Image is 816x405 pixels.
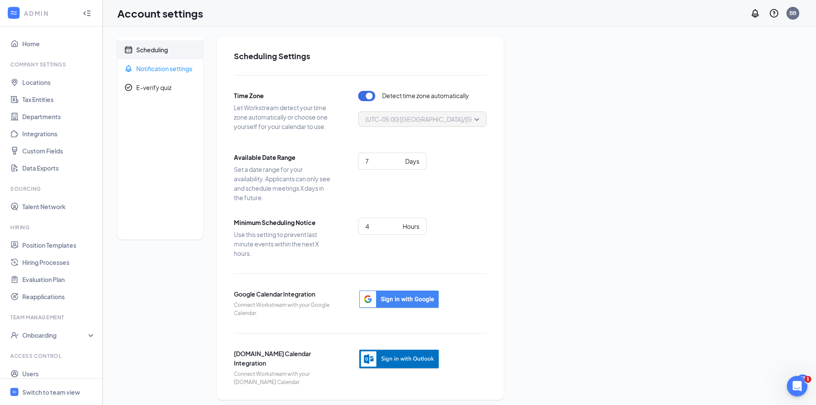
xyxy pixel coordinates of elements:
svg: WorkstreamLogo [12,389,17,395]
span: Connect Workstream with your [DOMAIN_NAME] Calendar. [234,370,332,387]
div: Hours [403,222,419,231]
iframe: Intercom live chat [787,376,807,396]
a: CheckmarkCircleE-verify quiz [117,78,203,97]
span: Detect time zone automatically [382,91,469,101]
div: Notification settings [136,64,192,73]
div: E-verify quiz [136,83,171,92]
div: BB [789,9,796,17]
span: [DOMAIN_NAME] Calendar Integration [234,349,332,368]
svg: QuestionInfo [769,8,779,18]
div: Switch to team view [22,388,80,396]
svg: Bell [124,64,133,73]
span: Let Workstream detect your time zone automatically or choose one yourself for your calendar to use. [234,103,332,131]
h2: Scheduling Settings [234,51,487,61]
a: Users [22,365,96,382]
span: Minimum Scheduling Notice [234,218,332,227]
div: Onboarding [22,331,88,339]
div: Days [405,156,419,166]
svg: CheckmarkCircle [124,83,133,92]
a: Position Templates [22,237,96,254]
a: Custom Fields [22,142,96,159]
a: Evaluation Plan [22,271,96,288]
div: Company Settings [10,61,94,68]
h1: Account settings [117,6,203,21]
span: Use this setting to prevent last minute events within the next X hours. [234,230,332,258]
div: Scheduling [136,45,168,54]
span: 1 [804,376,811,383]
a: Integrations [22,125,96,142]
a: Reapplications [22,288,96,305]
a: Data Exports [22,159,96,177]
svg: Notifications [750,8,760,18]
svg: UserCheck [10,331,19,339]
svg: Calendar [124,45,133,54]
div: Sourcing [10,185,94,192]
a: Hiring Processes [22,254,96,271]
a: BellNotification settings [117,59,203,78]
a: CalendarScheduling [117,40,203,59]
span: Set a date range for your availability. Applicants can only see and schedule meetings X days in t... [234,165,332,202]
div: Hiring [10,224,94,231]
a: Home [22,35,96,52]
span: (UTC-05:00) [GEOGRAPHIC_DATA]/[GEOGRAPHIC_DATA] - Central Time [365,113,568,126]
div: Team Management [10,314,94,321]
div: ADMIN [24,9,75,18]
span: Google Calendar Integration [234,289,332,299]
a: Tax Entities [22,91,96,108]
a: Locations [22,74,96,91]
svg: WorkstreamLogo [9,9,18,17]
a: Departments [22,108,96,125]
svg: Collapse [83,9,91,18]
div: 28 [798,375,807,382]
span: Available Date Range [234,153,332,162]
div: Access control [10,352,94,360]
span: Connect Workstream with your Google Calendar. [234,301,332,318]
a: Talent Network [22,198,96,215]
span: Time Zone [234,91,332,100]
